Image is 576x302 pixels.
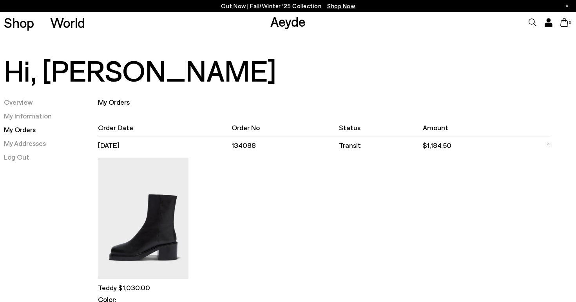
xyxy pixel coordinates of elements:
a: World [50,16,85,29]
a: 0 [560,18,568,27]
a: Log Out [4,153,29,161]
td: [DATE] [98,136,231,154]
th: Order Date [98,119,231,136]
h2: Hi, [PERSON_NAME] [4,54,572,86]
td: 134088 [232,136,339,154]
p: Out Now | Fall/Winter ‘25 Collection [221,1,355,11]
th: Order No [232,119,339,136]
img: Teddy Block Heel Boots [98,158,188,279]
p: Teddy $1,030.00 [98,283,188,293]
div: My Orders [98,97,551,107]
a: Overview [4,98,33,106]
th: Amount [423,119,532,136]
th: Status [339,119,423,136]
td: transit [339,136,423,154]
a: Aeyde [270,13,306,29]
a: My Addresses [4,139,46,147]
a: My Orders [4,125,36,134]
span: 0 [568,20,572,25]
a: My Information [4,111,52,120]
a: Shop [4,16,34,29]
td: $1,184.50 [423,136,532,154]
span: Navigate to /collections/new-in [327,2,355,9]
